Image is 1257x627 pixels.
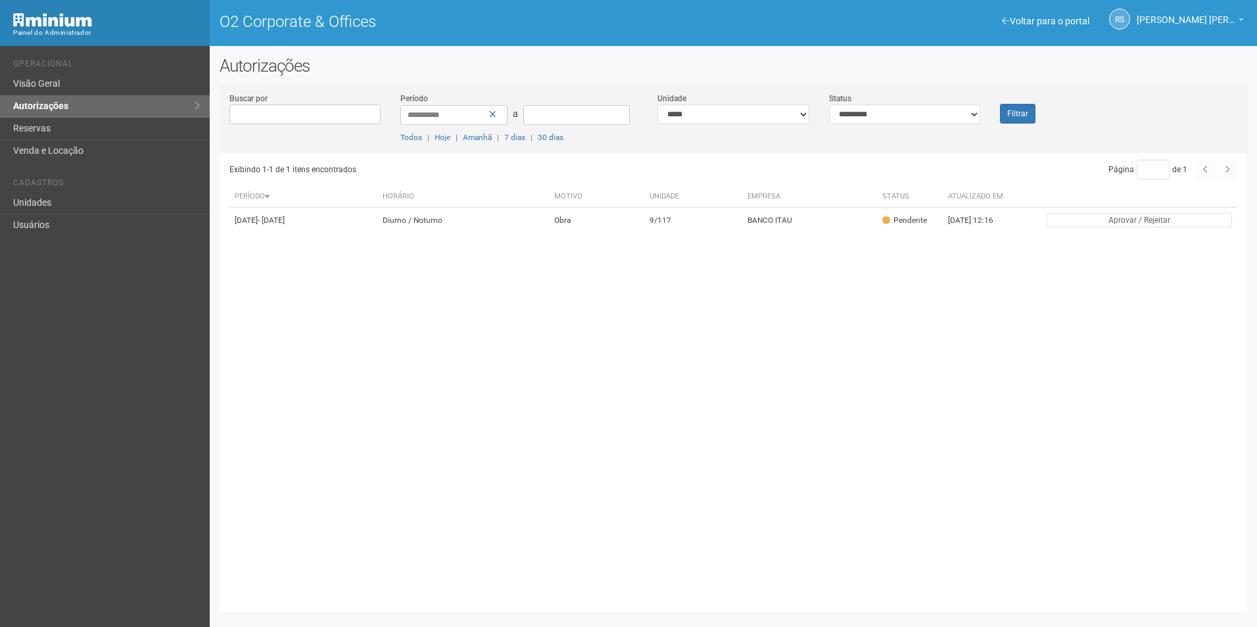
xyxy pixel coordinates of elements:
[1000,104,1035,124] button: Filtrar
[1047,213,1232,227] button: Aprovar / Rejeitar
[13,13,92,27] img: Minium
[882,215,927,226] div: Pendente
[13,178,200,192] li: Cadastros
[1137,2,1235,25] span: Rayssa Soares Ribeiro
[742,208,877,233] td: BANCO ITAU
[400,133,422,142] a: Todos
[657,93,686,104] label: Unidade
[943,186,1015,208] th: Atualizado em
[456,133,458,142] span: |
[1108,165,1187,174] span: Página de 1
[549,186,644,208] th: Motivo
[13,59,200,73] li: Operacional
[229,160,729,179] div: Exibindo 1-1 de 1 itens encontrados
[13,27,200,39] div: Painel do Administrador
[377,208,550,233] td: Diurno / Noturno
[427,133,429,142] span: |
[1002,16,1089,26] a: Voltar para o portal
[549,208,644,233] td: Obra
[258,216,285,225] span: - [DATE]
[220,13,724,30] h1: O2 Corporate & Offices
[229,93,268,104] label: Buscar por
[1109,9,1130,30] a: RS
[229,186,377,208] th: Período
[504,133,525,142] a: 7 dias
[644,208,742,233] td: 9/117
[829,93,851,104] label: Status
[435,133,450,142] a: Hoje
[1137,16,1244,27] a: [PERSON_NAME] [PERSON_NAME]
[497,133,499,142] span: |
[220,56,1247,76] h2: Autorizações
[644,186,742,208] th: Unidade
[742,186,877,208] th: Empresa
[531,133,533,142] span: |
[513,108,518,119] span: a
[229,208,377,233] td: [DATE]
[377,186,550,208] th: Horário
[463,133,492,142] a: Amanhã
[400,93,428,104] label: Período
[538,133,563,142] a: 30 dias
[943,208,1015,233] td: [DATE] 12:16
[877,186,943,208] th: Status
